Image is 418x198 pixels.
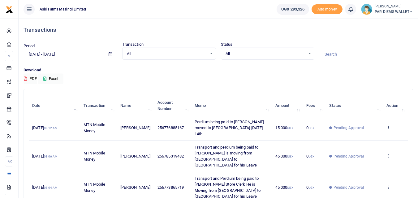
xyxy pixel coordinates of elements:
[6,6,13,13] img: logo-small
[361,4,413,15] a: profile-user [PERSON_NAME] PAR DIEMS WALLET
[326,96,383,115] th: Status: activate to sort column ascending
[312,6,343,11] a: Add money
[24,74,37,84] button: PDF
[44,186,58,189] small: 08:04 AM
[120,125,150,130] span: [PERSON_NAME]
[312,4,343,15] span: Add money
[157,125,184,130] span: 256776885167
[44,155,58,158] small: 08:06 AM
[306,185,314,190] span: 0
[287,186,293,189] small: UGX
[5,51,13,61] li: M
[44,126,58,130] small: 08:12 AM
[24,49,104,60] input: select period
[306,154,314,158] span: 0
[375,9,413,15] span: PAR DIEMS WALLET
[154,96,191,115] th: Account Number: activate to sort column ascending
[275,125,293,130] span: 15,000
[319,49,413,60] input: Search
[195,120,264,136] span: Perdium being paid to [PERSON_NAME] moved to [GEOGRAPHIC_DATA] [DATE] 14th
[361,4,372,15] img: profile-user
[5,156,13,166] li: Ac
[334,154,364,159] span: Pending Approval
[84,122,105,133] span: MTN Mobile Money
[157,154,184,158] span: 256785319482
[274,4,312,15] li: Wallet ballance
[272,96,303,115] th: Amount: activate to sort column ascending
[275,154,293,158] span: 45,000
[120,185,150,190] span: [PERSON_NAME]
[334,125,364,131] span: Pending Approval
[375,4,413,9] small: [PERSON_NAME]
[221,41,233,48] label: Status
[6,7,13,11] a: logo-small logo-large logo-large
[287,155,293,158] small: UGX
[226,51,306,57] span: All
[334,185,364,190] span: Pending Approval
[303,96,326,115] th: Fees: activate to sort column ascending
[37,6,88,12] span: Asili Farms Masindi Limited
[308,155,314,158] small: UGX
[24,67,413,74] p: Download
[308,126,314,130] small: UGX
[80,96,117,115] th: Transaction: activate to sort column ascending
[29,96,80,115] th: Date: activate to sort column descending
[157,185,184,190] span: 256773865719
[281,6,304,12] span: UGX 293,326
[191,96,272,115] th: Memo: activate to sort column ascending
[287,126,293,130] small: UGX
[117,96,154,115] th: Name: activate to sort column ascending
[120,154,150,158] span: [PERSON_NAME]
[122,41,144,48] label: Transaction
[38,74,63,84] button: Excel
[84,151,105,162] span: MTN Mobile Money
[306,125,314,130] span: 0
[312,4,343,15] li: Toup your wallet
[32,185,58,190] span: [DATE]
[84,182,105,193] span: MTN Mobile Money
[127,51,207,57] span: All
[32,125,58,130] span: [DATE]
[32,154,58,158] span: [DATE]
[308,186,314,189] small: UGX
[195,145,259,168] span: Transport and perdium being paid to [PERSON_NAME] is moving from [GEOGRAPHIC_DATA] to [GEOGRAPHIC...
[383,96,408,115] th: Action: activate to sort column ascending
[24,43,35,49] label: Period
[24,27,413,33] h4: Transactions
[275,185,293,190] span: 45,000
[277,4,309,15] a: UGX 293,326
